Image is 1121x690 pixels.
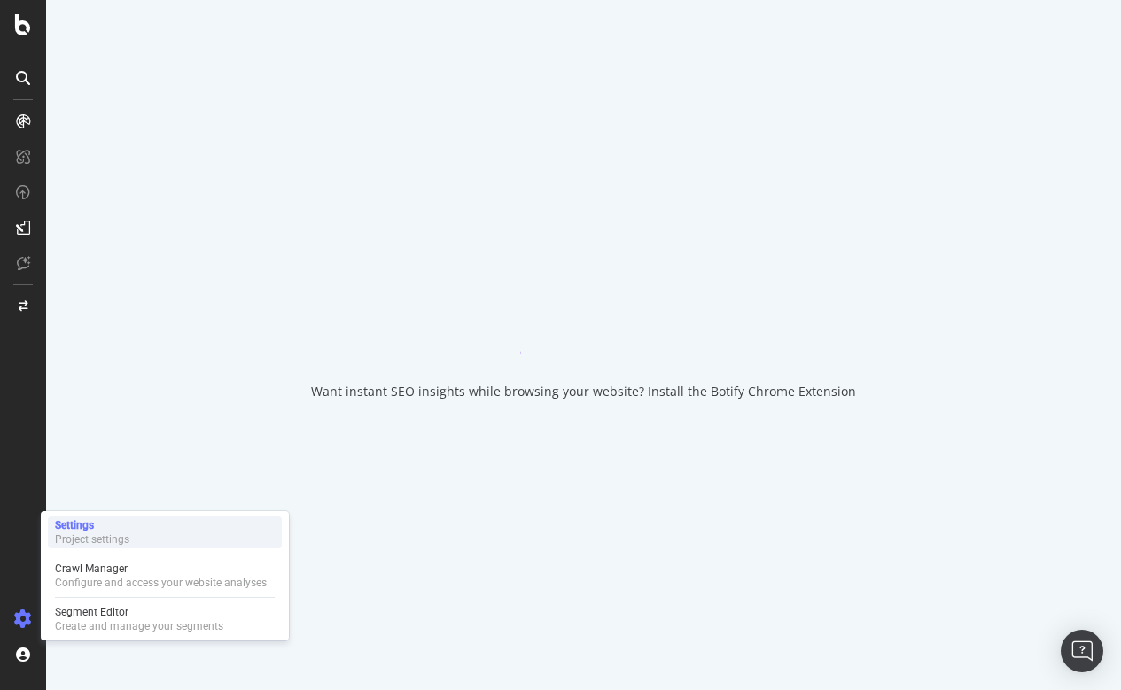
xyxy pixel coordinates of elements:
div: Project settings [55,532,129,547]
div: Open Intercom Messenger [1061,630,1103,672]
div: Want instant SEO insights while browsing your website? Install the Botify Chrome Extension [311,383,856,400]
a: Crawl ManagerConfigure and access your website analyses [48,560,282,592]
a: SettingsProject settings [48,516,282,548]
div: animation [520,291,648,354]
div: Create and manage your segments [55,619,223,633]
div: Segment Editor [55,605,223,619]
div: Crawl Manager [55,562,267,576]
div: Settings [55,518,129,532]
a: Segment EditorCreate and manage your segments [48,603,282,635]
div: Configure and access your website analyses [55,576,267,590]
